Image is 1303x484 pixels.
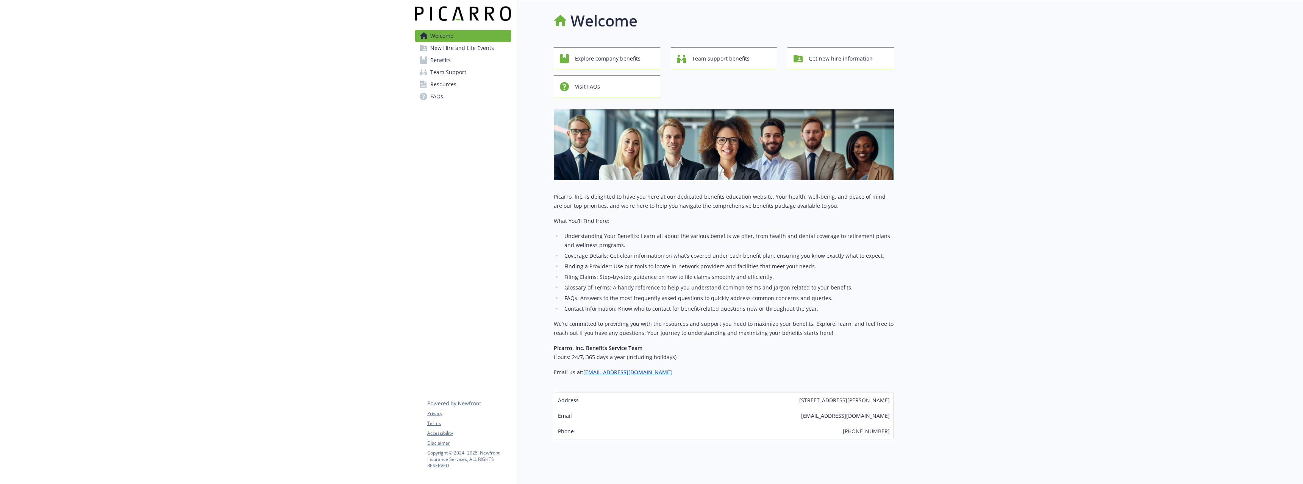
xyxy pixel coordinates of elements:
a: Privacy [427,410,511,417]
p: We’re committed to providing you with the resources and support you need to maximize your benefit... [554,319,894,338]
li: Filing Claims: Step-by-step guidance on how to file claims smoothly and efficiently. [562,272,894,282]
li: Coverage Details: Get clear information on what’s covered under each benefit plan, ensuring you k... [562,251,894,260]
li: Finding a Provider: Use our tools to locate in-network providers and facilities that meet your ne... [562,262,894,271]
a: Disclaimer [427,440,511,447]
a: Resources [415,78,511,90]
span: Explore company benefits [575,51,641,66]
li: Understanding Your Benefits: Learn all about the various benefits we offer, from health and denta... [562,232,894,250]
button: Visit FAQs [554,75,660,97]
a: Welcome [415,30,511,42]
button: Explore company benefits [554,47,660,69]
li: FAQs: Answers to the most frequently asked questions to quickly address common concerns and queries. [562,294,894,303]
span: New Hire and Life Events [430,42,494,54]
p: What You’ll Find Here: [554,216,894,226]
a: Benefits [415,54,511,66]
img: overview page banner [554,109,894,180]
span: Benefits [430,54,451,66]
span: Get new hire information [809,51,873,66]
a: Terms [427,420,511,427]
span: [PHONE_NUMBER] [843,427,890,435]
span: Visit FAQs [575,79,600,94]
a: Team Support [415,66,511,78]
span: Resources [430,78,456,90]
p: Picarro, Inc. is delighted to have you here at our dedicated benefits education website. Your hea... [554,192,894,210]
button: Get new hire information [787,47,894,69]
p: Copyright © 2024 - 2025 , Newfront Insurance Services, ALL RIGHTS RESERVED [427,450,511,469]
p: Email us at: [554,368,894,377]
span: Phone [558,427,574,435]
button: Team support benefits [671,47,777,69]
h1: Welcome [570,9,637,32]
a: Accessibility [427,430,511,437]
h6: Hours: 24/7, 365 days a year (including holidays)​ [554,353,894,362]
span: Email [558,412,572,420]
span: [STREET_ADDRESS][PERSON_NAME] [799,396,890,404]
li: Contact Information: Know who to contact for benefit-related questions now or throughout the year. [562,304,894,313]
strong: Picarro, Inc. Benefits Service Team [554,344,642,352]
span: FAQs [430,90,443,103]
a: New Hire and Life Events [415,42,511,54]
span: Welcome [430,30,453,42]
span: Address [558,396,579,404]
span: Team Support [430,66,466,78]
span: Team support benefits [692,51,750,66]
a: FAQs [415,90,511,103]
span: [EMAIL_ADDRESS][DOMAIN_NAME] [801,412,890,420]
li: Glossary of Terms: A handy reference to help you understand common terms and jargon related to yo... [562,283,894,292]
a: [EMAIL_ADDRESS][DOMAIN_NAME] [583,369,672,376]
